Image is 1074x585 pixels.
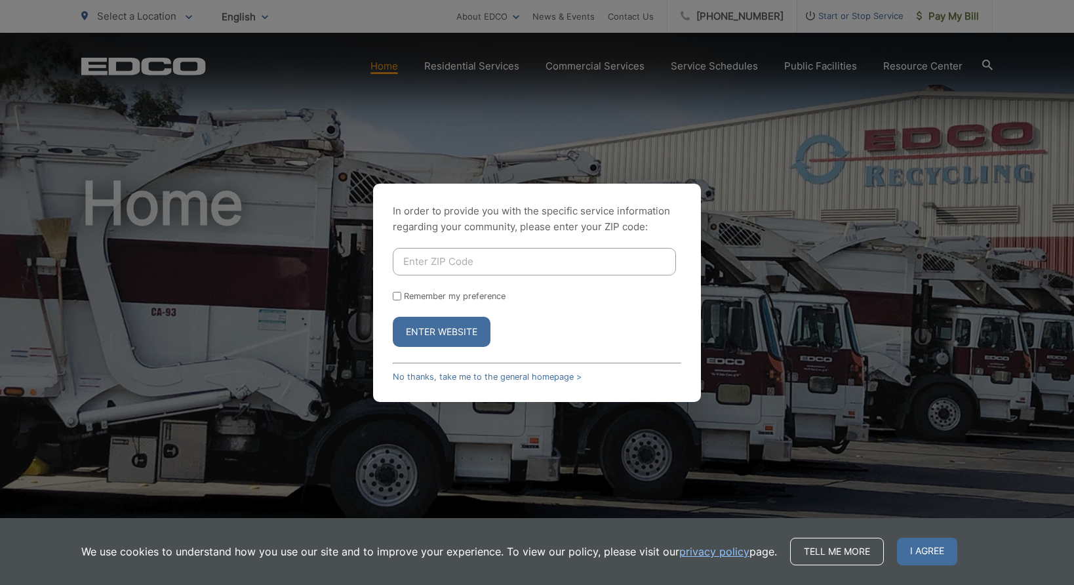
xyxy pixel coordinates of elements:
p: We use cookies to understand how you use our site and to improve your experience. To view our pol... [81,544,777,559]
a: privacy policy [679,544,749,559]
a: No thanks, take me to the general homepage > [393,372,582,382]
a: Tell me more [790,538,884,565]
input: Enter ZIP Code [393,248,676,275]
button: Enter Website [393,317,490,347]
span: I agree [897,538,957,565]
p: In order to provide you with the specific service information regarding your community, please en... [393,203,681,235]
label: Remember my preference [404,291,506,301]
